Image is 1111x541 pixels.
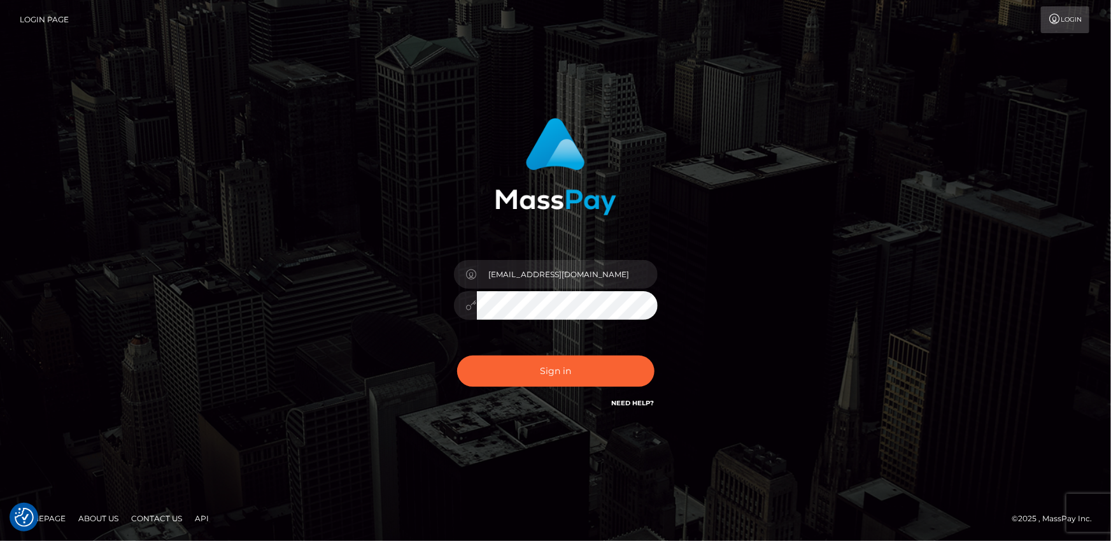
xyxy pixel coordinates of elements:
a: Login Page [20,6,69,33]
input: Username... [477,260,658,289]
img: Revisit consent button [15,508,34,527]
a: API [190,509,214,528]
img: MassPay Login [495,118,616,215]
button: Consent Preferences [15,508,34,527]
a: Contact Us [126,509,187,528]
div: © 2025 , MassPay Inc. [1012,512,1101,526]
button: Sign in [457,356,655,387]
a: Need Help? [612,399,655,407]
a: Login [1041,6,1089,33]
a: Homepage [14,509,71,528]
a: About Us [73,509,124,528]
